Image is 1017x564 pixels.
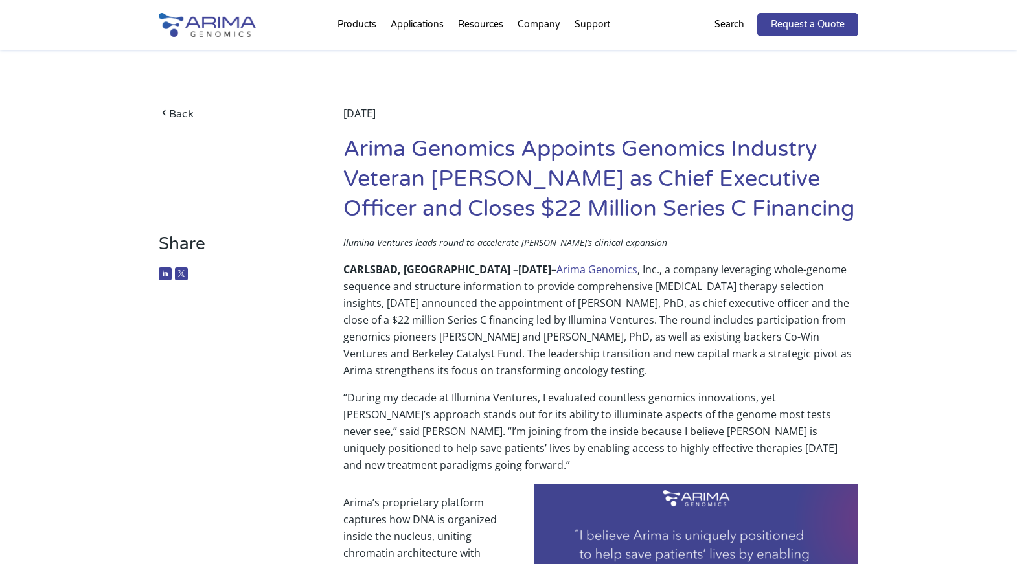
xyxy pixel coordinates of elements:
p: – , Inc., a company leveraging whole-genome sequence and structure information to provide compreh... [343,261,858,389]
h3: Share [159,234,304,264]
a: Back [159,105,304,122]
img: Arima-Genomics-logo [159,13,256,37]
a: Request a Quote [757,13,858,36]
p: Search [714,16,744,33]
h1: Arima Genomics Appoints Genomics Industry Veteran [PERSON_NAME] as Chief Executive Officer and Cl... [343,135,858,234]
div: [DATE] [343,105,858,135]
b: CARLSBAD, [GEOGRAPHIC_DATA] – [343,262,518,276]
b: [DATE] [518,262,551,276]
span: llumina Ventures leads round to accelerate [PERSON_NAME]’s clinical expansion [343,236,667,249]
a: Arima Genomics [556,262,637,276]
p: “During my decade at Illumina Ventures, I evaluated countless genomics innovations, yet [PERSON_N... [343,389,858,484]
